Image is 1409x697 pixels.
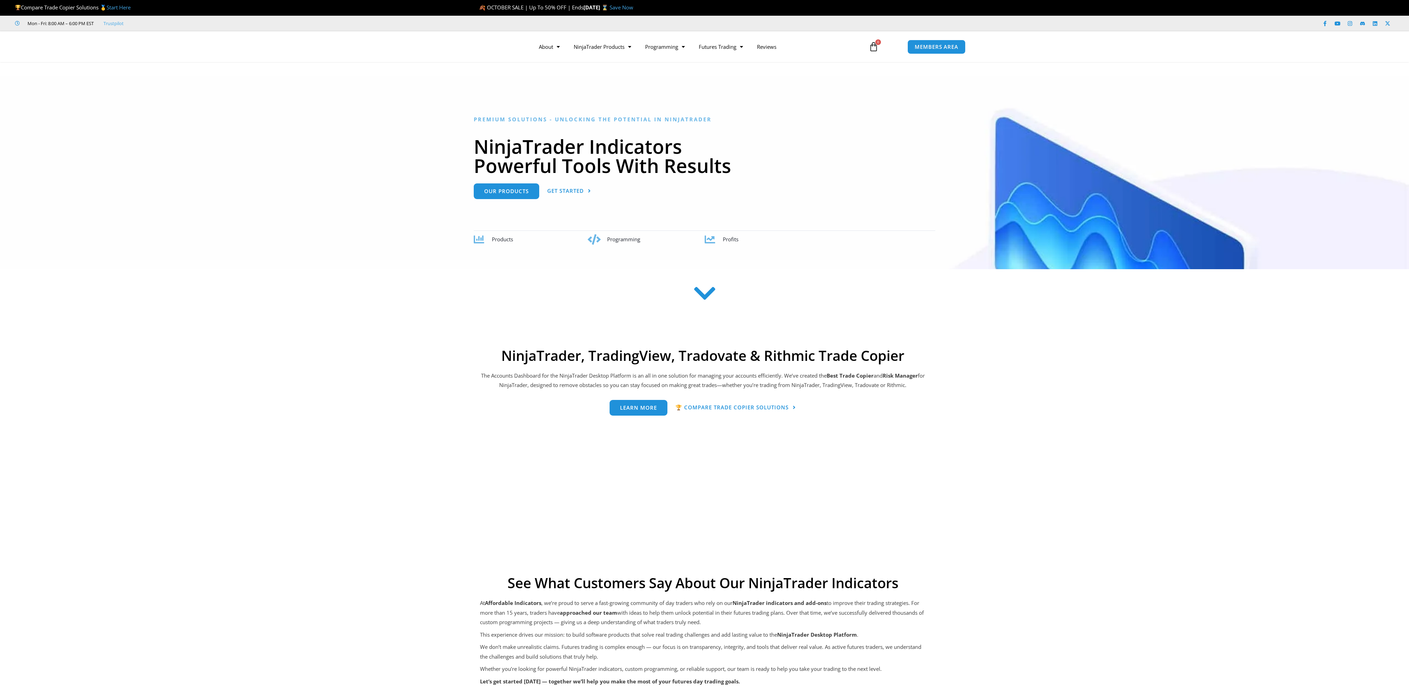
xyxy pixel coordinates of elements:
[532,39,861,55] nav: Menu
[675,405,789,410] span: 🏆 Compare Trade Copier Solutions
[486,423,920,552] img: wideview8 28 2 | Affordable Indicators – NinjaTrader
[583,4,610,11] strong: [DATE] ⌛
[567,39,638,55] a: NinjaTrader Products
[827,372,874,379] b: Best Trade Copier
[15,4,131,11] span: Compare Trade Copier Solutions 🥇
[107,4,131,11] a: Start Here
[474,137,935,175] h1: NinjaTrader Indicators Powerful Tools With Results
[480,598,926,628] p: At , we’re proud to serve a fast-growing community of day traders who rely on our to improve thei...
[480,678,740,685] strong: Let’s get started [DATE] — together we’ll help you make the most of your futures day trading goals.
[103,19,124,28] a: Trustpilot
[480,630,926,640] p: This experience drives our mission: to build software products that solve real trading challenges...
[479,4,583,11] span: 🍂 OCTOBER SALE | Up To 50% OFF | Ends
[443,34,518,59] img: LogoAI | Affordable Indicators – NinjaTrader
[547,188,584,194] span: Get Started
[723,236,738,243] span: Profits
[480,371,926,391] p: The Accounts Dashboard for the NinjaTrader Desktop Platform is an all in one solution for managin...
[907,40,966,54] a: MEMBERS AREA
[492,236,513,243] span: Products
[485,599,541,606] strong: Affordable Indicators
[692,39,750,55] a: Futures Trading
[480,575,926,591] h2: See What Customers Say About Our NinjaTrader Indicators
[26,19,94,28] span: Mon - Fri: 8:00 AM – 6:00 PM EST
[858,37,889,57] a: 0
[484,189,529,194] span: Our Products
[560,609,617,616] strong: approached our team
[750,39,783,55] a: Reviews
[638,39,692,55] a: Programming
[474,183,539,199] a: Our Products
[15,5,21,10] img: 🏆
[610,400,667,416] a: Learn more
[777,631,857,638] strong: NinjaTrader Desktop Platform
[480,642,926,662] p: We don’t make unrealistic claims. Futures trading is complex enough — our focus is on transparenc...
[480,347,926,364] h2: NinjaTrader, TradingView, Tradovate & Rithmic Trade Copier
[480,664,926,674] p: Whether you’re looking for powerful NinjaTrader indicators, custom programming, or reliable suppo...
[532,39,567,55] a: About
[610,4,633,11] a: Save Now
[883,372,918,379] strong: Risk Manager
[733,599,827,606] strong: NinjaTrader indicators and add-ons
[474,116,935,123] h6: Premium Solutions - Unlocking the Potential in NinjaTrader
[607,236,640,243] span: Programming
[875,39,881,45] span: 0
[675,400,796,416] a: 🏆 Compare Trade Copier Solutions
[915,44,958,50] span: MEMBERS AREA
[547,183,591,199] a: Get Started
[620,405,657,410] span: Learn more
